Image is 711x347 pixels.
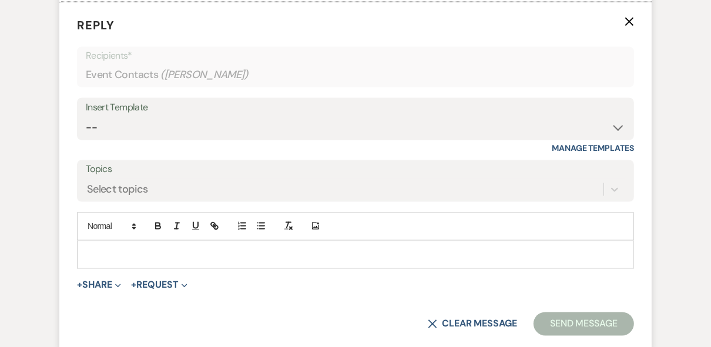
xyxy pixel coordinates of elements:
[132,281,187,290] button: Request
[77,18,115,33] span: Reply
[77,281,121,290] button: Share
[160,67,249,83] span: ( [PERSON_NAME] )
[86,48,625,63] p: Recipients*
[77,281,82,290] span: +
[87,181,148,197] div: Select topics
[428,319,517,329] button: Clear message
[534,312,634,336] button: Send Message
[132,281,137,290] span: +
[86,99,625,116] div: Insert Template
[86,63,625,86] div: Event Contacts
[552,143,634,153] a: Manage Templates
[86,161,625,178] label: Topics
